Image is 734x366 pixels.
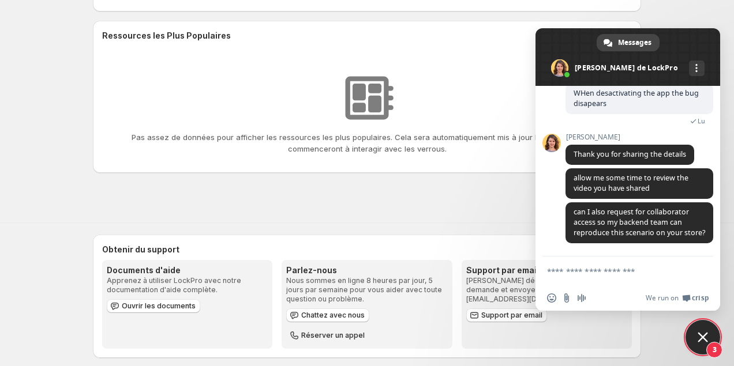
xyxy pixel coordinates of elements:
[301,331,365,340] span: Réserver un appel
[689,61,705,76] div: Autres canaux
[562,293,571,303] span: Envoyer un fichier
[102,30,632,41] h2: Ressources les Plus Populaires
[692,293,709,303] span: Crisp
[686,320,720,354] div: Close chat
[102,244,632,255] h2: Obtenir du support
[574,88,699,108] span: WHen desactivating the app the bug disapears
[481,311,542,320] span: Support par email
[111,131,623,154] p: Pas assez de données pour afficher les ressources les plus populaires. Cela sera automatiquement ...
[597,34,660,51] div: Messages
[301,311,365,320] span: Chattez avec nous
[706,342,722,358] span: 3
[338,69,396,127] img: Aucune ressource trouvée
[466,265,627,276] h3: Support par email
[122,301,196,311] span: Ouvrir les documents
[574,207,705,237] span: can I also request for collaborator access so my backend team can reproduce this scenario on your...
[286,329,369,342] button: Réserver un appel
[566,133,694,141] span: [PERSON_NAME]
[574,149,686,159] span: Thank you for sharing the details
[574,173,688,193] span: allow me some time to review the video you have shared
[107,265,268,276] h3: Documents d'aide
[577,293,586,303] span: Message audio
[466,308,547,322] a: Support par email
[547,293,556,303] span: Insérer un emoji
[286,265,447,276] h3: Parlez-nous
[547,266,683,277] textarea: Entrez votre message...
[107,276,268,295] p: Apprenez à utiliser LockPro avec notre documentation d'aide complète.
[646,293,679,303] span: We run on
[466,276,627,304] p: [PERSON_NAME] décrire brièvement votre demande et envoyer un email à [EMAIL_ADDRESS][DOMAIN_NAME].
[286,308,369,322] button: Chattez avec nous
[618,34,651,51] span: Messages
[698,117,705,125] span: Lu
[286,276,447,304] p: Nous sommes en ligne 8 heures par jour, 5 jours par semaine pour vous aider avec toute question o...
[646,293,709,303] a: We run onCrisp
[107,299,200,313] a: Ouvrir les documents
